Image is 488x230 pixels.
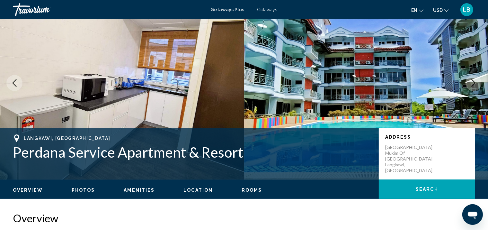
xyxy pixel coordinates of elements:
iframe: Кнопка запуска окна обмена сообщениями [462,204,483,225]
p: [GEOGRAPHIC_DATA] Mukim of [GEOGRAPHIC_DATA] Langkawi, [GEOGRAPHIC_DATA] [385,144,437,173]
a: Getaways [257,7,278,12]
button: Previous image [6,75,22,91]
a: Getaways Plus [211,7,244,12]
button: Change currency [433,5,449,15]
button: Amenities [124,187,155,193]
button: Search [379,179,475,199]
p: Address [385,134,469,140]
span: LB [463,6,471,13]
button: Rooms [242,187,262,193]
button: Next image [466,75,482,91]
button: User Menu [458,3,475,16]
h2: Overview [13,212,475,225]
h1: Perdana Service Apartment & Resort [13,144,372,161]
span: Langkawi, [GEOGRAPHIC_DATA] [24,136,110,141]
button: Photos [72,187,95,193]
button: Location [183,187,213,193]
button: Change language [411,5,423,15]
span: Search [416,187,438,192]
span: USD [433,8,443,13]
span: en [411,8,417,13]
a: Travorium [13,3,204,16]
button: Overview [13,187,43,193]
